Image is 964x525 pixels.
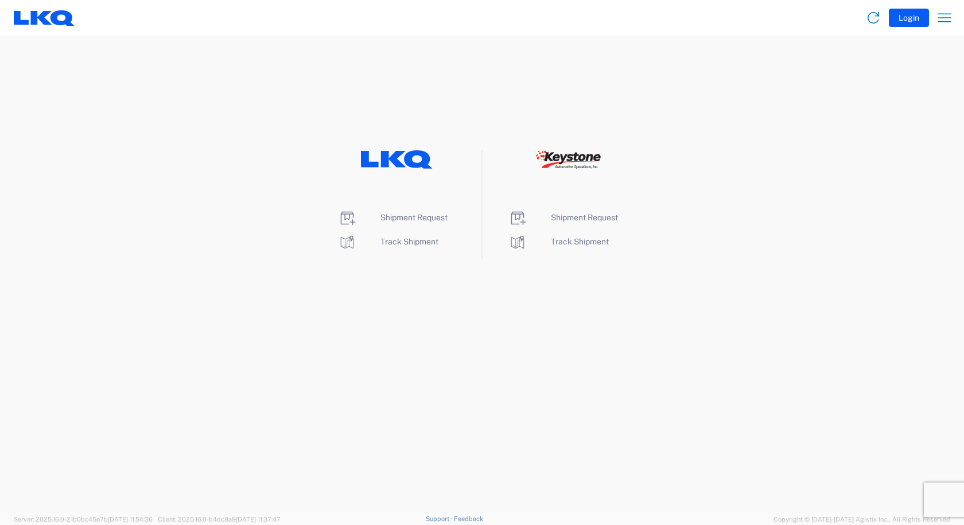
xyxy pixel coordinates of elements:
a: Track Shipment [338,237,438,246]
a: Feedback [454,515,483,522]
span: Server: 2025.16.0-21b0bc45e7b [14,516,153,523]
span: [DATE] 11:54:36 [108,516,153,523]
span: Copyright © [DATE]-[DATE] Agistix Inc., All Rights Reserved [773,514,950,524]
span: Client: 2025.16.0-b4dc8a9 [158,516,281,523]
span: Shipment Request [380,213,448,222]
a: Support [426,515,454,522]
a: Track Shipment [508,237,609,246]
a: Shipment Request [338,213,448,222]
span: [DATE] 11:37:47 [236,516,281,523]
button: Login [889,9,929,27]
a: Shipment Request [508,213,618,222]
span: Track Shipment [380,237,438,246]
span: Shipment Request [551,213,618,222]
span: Track Shipment [551,237,609,246]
